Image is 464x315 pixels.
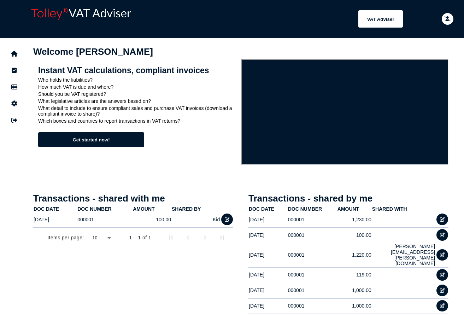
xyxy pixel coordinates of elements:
[249,206,287,212] div: doc date
[445,17,451,21] i: Email needs to be verified
[288,206,322,212] div: doc number
[38,77,236,83] p: Who holds the liabilities?
[38,118,236,124] p: Which boxes and countries to report transactions in VAT returns?
[38,105,236,117] p: What detail to include to ensure compliant sales and purchase VAT invoices (download a compliant ...
[358,10,403,28] button: Shows a dropdown of VAT Advisor options
[38,84,236,90] p: How much VAT is due and where?
[33,193,233,204] h1: Transactions - shared with me
[337,243,372,267] td: 1,220.00
[288,212,337,227] td: 000001
[337,267,372,282] td: 119.00
[77,212,133,227] td: 000001
[7,96,22,111] button: Manage settings
[172,206,201,212] div: shared by
[133,206,171,212] div: Amount
[221,214,233,225] button: Open shared transaction
[34,206,77,212] div: doc date
[33,212,77,227] td: [DATE]
[337,298,372,313] td: 1,000.00
[288,206,337,212] div: doc number
[248,212,288,227] td: [DATE]
[38,132,144,147] button: Get started now!
[248,267,288,282] td: [DATE]
[372,206,407,212] div: shared with
[241,59,449,165] iframe: VAT Adviser intro
[436,269,448,281] button: Open shared transaction
[7,113,22,128] button: Sign out
[33,46,448,57] h1: Welcome [PERSON_NAME]
[436,300,448,312] button: Open shared transaction
[77,206,132,212] div: doc number
[337,228,372,242] td: 100.00
[248,283,288,297] td: [DATE]
[7,46,22,61] button: Home
[436,249,448,261] button: Open shared transaction
[372,206,435,212] div: shared with
[77,206,111,212] div: doc number
[288,298,337,313] td: 000001
[129,234,151,241] div: 1 – 1 of 1
[288,228,337,242] td: 000001
[337,212,372,227] td: 1,230.00
[133,206,154,212] div: Amount
[28,5,134,33] div: app logo
[436,214,448,225] button: Open shared transaction
[288,243,337,267] td: 000001
[337,206,371,212] div: Amount
[38,66,236,75] h2: Instant VAT calculations, compliant invoices
[248,298,288,313] td: [DATE]
[7,80,22,94] button: Data manager
[172,206,220,212] div: shared by
[436,229,448,241] button: Open shared transaction
[248,228,288,242] td: [DATE]
[47,234,84,241] div: Items per page:
[249,206,274,212] div: doc date
[288,267,337,282] td: 000001
[248,193,448,204] h1: Transactions - shared by me
[171,212,220,227] td: Kid
[436,285,448,296] button: Open shared transaction
[288,283,337,297] td: 000001
[372,243,435,267] td: [PERSON_NAME][EMAIL_ADDRESS][PERSON_NAME][DOMAIN_NAME]
[337,283,372,297] td: 1,000.00
[38,91,236,97] p: Should you be VAT registered?
[138,10,403,28] menu: navigate products
[337,206,359,212] div: Amount
[248,243,288,267] td: [DATE]
[133,212,171,227] td: 100.00
[38,98,236,104] p: What legislative articles are the answers based on?
[34,206,59,212] div: doc date
[7,63,22,78] button: Tasks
